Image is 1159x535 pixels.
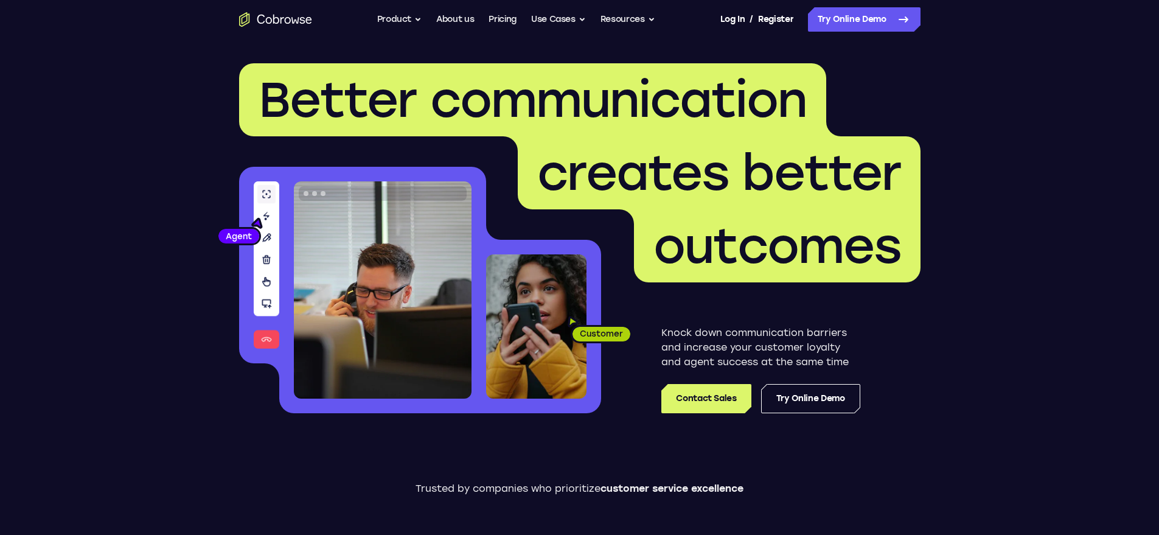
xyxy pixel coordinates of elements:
a: Register [758,7,793,32]
a: Contact Sales [661,384,751,413]
img: A customer holding their phone [486,254,586,399]
a: Try Online Demo [761,384,860,413]
a: Try Online Demo [808,7,921,32]
button: Use Cases [531,7,586,32]
span: / [750,12,753,27]
span: creates better [537,144,901,202]
button: Product [377,7,422,32]
a: Go to the home page [239,12,312,27]
button: Resources [600,7,655,32]
p: Knock down communication barriers and increase your customer loyalty and agent success at the sam... [661,326,860,369]
span: customer service excellence [600,483,743,494]
img: A customer support agent talking on the phone [294,181,472,399]
a: Log In [720,7,745,32]
a: Pricing [489,7,517,32]
span: Better communication [259,71,807,129]
a: About us [436,7,474,32]
span: outcomes [653,217,901,275]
